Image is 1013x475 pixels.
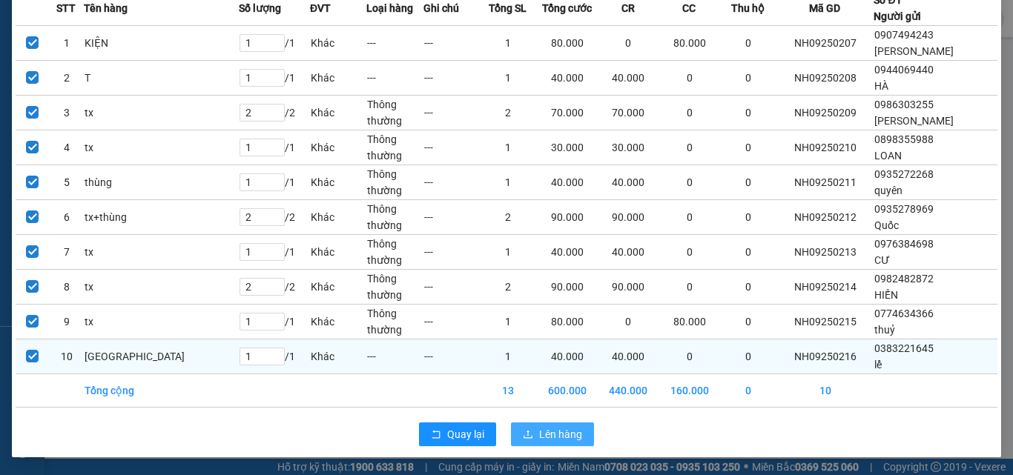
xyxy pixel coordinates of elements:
[423,61,480,96] td: ---
[431,429,441,441] span: rollback
[50,61,84,96] td: 2
[480,165,536,200] td: 1
[84,270,239,305] td: tx
[310,130,366,165] td: Khác
[239,26,310,61] td: / 1
[239,235,310,270] td: / 1
[776,61,874,96] td: NH09250208
[874,342,934,354] span: 0383221645
[874,150,902,162] span: LOAN
[659,130,719,165] td: 0
[598,305,659,339] td: 0
[598,374,659,408] td: 440.000
[536,200,597,235] td: 90.000
[239,96,310,130] td: / 2
[84,339,239,374] td: [GEOGRAPHIC_DATA]
[659,270,719,305] td: 0
[366,165,423,200] td: Thông thường
[84,200,239,235] td: tx+thùng
[480,374,536,408] td: 13
[536,235,597,270] td: 40.000
[239,61,310,96] td: / 1
[874,254,890,266] span: CƯ
[874,308,934,319] span: 0774634366
[84,374,239,408] td: Tổng cộng
[659,61,719,96] td: 0
[11,95,56,110] span: Đã thu :
[366,270,423,305] td: Thông thường
[598,165,659,200] td: 40.000
[13,64,163,84] div: 0369940734
[659,200,719,235] td: 0
[239,165,310,200] td: / 1
[239,270,310,305] td: / 2
[776,339,874,374] td: NH09250216
[50,26,84,61] td: 1
[84,96,239,130] td: tx
[423,305,480,339] td: ---
[480,339,536,374] td: 1
[447,426,484,442] span: Quay lại
[480,305,536,339] td: 1
[874,238,934,250] span: 0976384698
[874,324,895,336] span: thuỷ
[13,13,163,46] div: [GEOGRAPHIC_DATA]
[598,130,659,165] td: 30.000
[423,96,480,130] td: ---
[874,289,898,301] span: HIẾN
[423,235,480,270] td: ---
[659,26,719,61] td: 80.000
[366,130,423,165] td: Thông thường
[50,305,84,339] td: 9
[84,305,239,339] td: tx
[239,200,310,235] td: / 2
[536,305,597,339] td: 80.000
[776,130,874,165] td: NH09250210
[310,61,366,96] td: Khác
[598,200,659,235] td: 90.000
[659,235,719,270] td: 0
[310,270,366,305] td: Khác
[310,96,366,130] td: Khác
[423,26,480,61] td: ---
[310,26,366,61] td: Khác
[423,165,480,200] td: ---
[480,130,536,165] td: 1
[310,305,366,339] td: Khác
[480,200,536,235] td: 2
[366,235,423,270] td: Thông thường
[776,270,874,305] td: NH09250214
[536,339,597,374] td: 40.000
[480,61,536,96] td: 1
[776,200,874,235] td: NH09250212
[539,426,582,442] span: Lên hàng
[366,61,423,96] td: ---
[50,165,84,200] td: 5
[720,130,776,165] td: 0
[874,359,882,371] span: lể
[776,26,874,61] td: NH09250207
[874,45,954,57] span: [PERSON_NAME]
[598,235,659,270] td: 40.000
[536,26,597,61] td: 80.000
[776,96,874,130] td: NH09250209
[84,61,239,96] td: T
[874,168,934,180] span: 0935272268
[874,133,934,145] span: 0898355988
[659,96,719,130] td: 0
[480,96,536,130] td: 2
[84,235,239,270] td: tx
[659,165,719,200] td: 0
[419,422,496,446] button: rollbackQuay lại
[720,305,776,339] td: 0
[366,96,423,130] td: Thông thường
[511,422,594,446] button: uploadLên hàng
[776,374,874,408] td: 10
[84,130,239,165] td: tx
[874,219,899,231] span: Quốc
[536,374,597,408] td: 600.000
[659,339,719,374] td: 0
[523,429,533,441] span: upload
[239,305,310,339] td: / 1
[536,61,597,96] td: 40.000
